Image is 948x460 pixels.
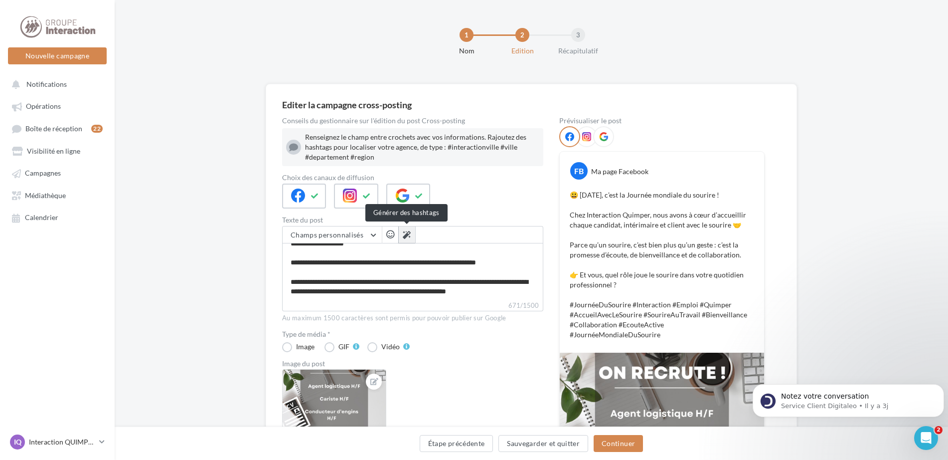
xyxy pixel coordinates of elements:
span: Opérations [26,102,61,111]
div: 1 [460,28,474,42]
button: Champs personnalisés [283,227,382,243]
span: 2 [935,426,943,434]
a: Médiathèque [6,186,109,204]
div: 2 [515,28,529,42]
a: Campagnes [6,164,109,182]
span: Médiathèque [25,191,66,200]
div: FB [570,162,588,180]
p: 😃 [DATE], c’est la Journée mondiale du sourire ! Chez Interaction Quimper, nous avons à cœur d’ac... [570,190,754,340]
iframe: Intercom live chat [914,426,938,450]
div: Prévisualiser le post [559,117,765,124]
button: Sauvegarder et quitter [498,435,588,452]
a: Opérations [6,97,109,115]
div: Générer des hashtags [365,204,448,222]
div: GIF [338,343,349,350]
label: Texte du post [282,217,543,224]
div: Conseils du gestionnaire sur l'édition du post Cross-posting [282,117,543,124]
div: 3 [571,28,585,42]
button: Nouvelle campagne [8,47,107,64]
button: Étape précédente [420,435,493,452]
div: Ma page Facebook [591,167,648,177]
iframe: Intercom notifications message [749,363,948,433]
div: Nom [435,46,498,56]
span: Campagnes [25,169,61,178]
a: Visibilité en ligne [6,142,109,160]
label: 671/1500 [282,300,543,311]
a: Boîte de réception22 [6,119,109,138]
div: Image [296,343,315,350]
div: 22 [91,125,103,133]
div: Editer la campagne cross-posting [282,100,412,109]
button: Continuer [594,435,643,452]
span: Notifications [26,80,67,88]
a: IQ Interaction QUIMPER [8,433,107,452]
button: Notifications [6,75,105,93]
label: Type de média * [282,331,543,338]
span: Calendrier [25,214,58,222]
div: Edition [490,46,554,56]
div: Renseignez le champ entre crochets avec vos informations. Rajoutez des hashtags pour localiser vo... [305,132,539,162]
span: Boîte de réception [25,124,82,133]
div: Récapitulatif [546,46,610,56]
span: IQ [14,437,21,447]
p: Interaction QUIMPER [29,437,95,447]
a: Calendrier [6,208,109,226]
div: Image du post [282,360,543,367]
label: Choix des canaux de diffusion [282,174,543,181]
span: Visibilité en ligne [27,147,80,155]
div: Au maximum 1500 caractères sont permis pour pouvoir publier sur Google [282,314,543,323]
div: Vidéo [381,343,400,350]
span: Champs personnalisés [291,230,363,239]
